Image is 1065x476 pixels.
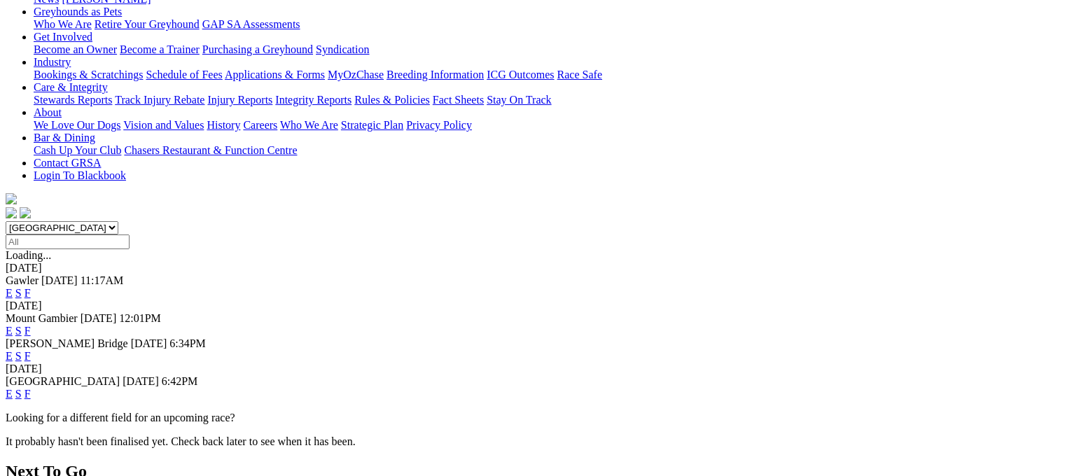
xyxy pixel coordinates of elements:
[433,94,484,106] a: Fact Sheets
[275,94,351,106] a: Integrity Reports
[34,69,1059,81] div: Industry
[20,207,31,218] img: twitter.svg
[25,350,31,362] a: F
[34,119,120,131] a: We Love Our Dogs
[207,94,272,106] a: Injury Reports
[34,56,71,68] a: Industry
[6,287,13,299] a: E
[34,43,117,55] a: Become an Owner
[6,300,1059,312] div: [DATE]
[123,375,159,387] span: [DATE]
[202,43,313,55] a: Purchasing a Greyhound
[6,435,356,447] partial: It probably hasn't been finalised yet. Check back later to see when it has been.
[34,132,95,143] a: Bar & Dining
[34,157,101,169] a: Contact GRSA
[34,6,122,17] a: Greyhounds as Pets
[6,337,128,349] span: [PERSON_NAME] Bridge
[6,262,1059,274] div: [DATE]
[81,312,117,324] span: [DATE]
[328,69,384,80] a: MyOzChase
[6,207,17,218] img: facebook.svg
[34,69,143,80] a: Bookings & Scratchings
[6,363,1059,375] div: [DATE]
[115,94,204,106] a: Track Injury Rebate
[123,119,204,131] a: Vision and Values
[6,312,78,324] span: Mount Gambier
[25,325,31,337] a: F
[119,312,161,324] span: 12:01PM
[15,325,22,337] a: S
[354,94,430,106] a: Rules & Policies
[34,106,62,118] a: About
[131,337,167,349] span: [DATE]
[34,81,108,93] a: Care & Integrity
[280,119,338,131] a: Who We Are
[34,169,126,181] a: Login To Blackbook
[81,274,124,286] span: 11:17AM
[34,144,1059,157] div: Bar & Dining
[6,388,13,400] a: E
[243,119,277,131] a: Careers
[34,43,1059,56] div: Get Involved
[6,274,39,286] span: Gawler
[6,350,13,362] a: E
[15,287,22,299] a: S
[34,94,112,106] a: Stewards Reports
[6,193,17,204] img: logo-grsa-white.png
[316,43,369,55] a: Syndication
[6,412,1059,424] p: Looking for a different field for an upcoming race?
[95,18,200,30] a: Retire Your Greyhound
[34,18,92,30] a: Who We Are
[120,43,200,55] a: Become a Trainer
[6,249,51,261] span: Loading...
[34,94,1059,106] div: Care & Integrity
[6,325,13,337] a: E
[557,69,601,80] a: Race Safe
[487,69,554,80] a: ICG Outcomes
[34,144,121,156] a: Cash Up Your Club
[207,119,240,131] a: History
[41,274,78,286] span: [DATE]
[15,388,22,400] a: S
[34,119,1059,132] div: About
[341,119,403,131] a: Strategic Plan
[406,119,472,131] a: Privacy Policy
[124,144,297,156] a: Chasers Restaurant & Function Centre
[162,375,198,387] span: 6:42PM
[6,234,130,249] input: Select date
[25,287,31,299] a: F
[169,337,206,349] span: 6:34PM
[146,69,222,80] a: Schedule of Fees
[387,69,484,80] a: Breeding Information
[25,388,31,400] a: F
[487,94,551,106] a: Stay On Track
[225,69,325,80] a: Applications & Forms
[6,375,120,387] span: [GEOGRAPHIC_DATA]
[15,350,22,362] a: S
[34,31,92,43] a: Get Involved
[202,18,300,30] a: GAP SA Assessments
[34,18,1059,31] div: Greyhounds as Pets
